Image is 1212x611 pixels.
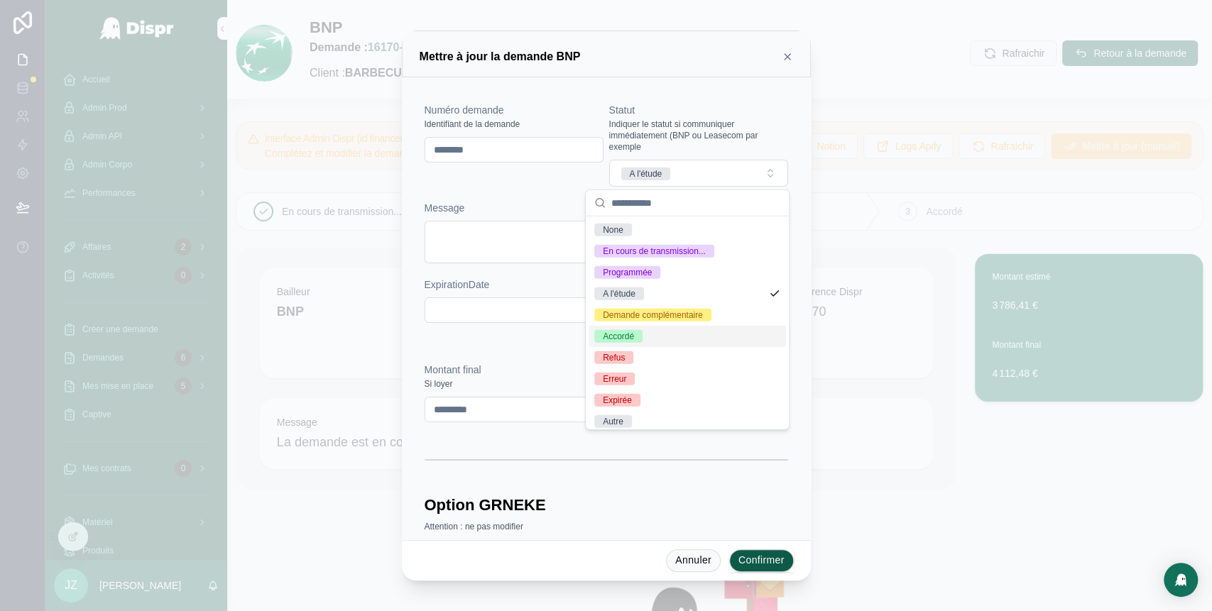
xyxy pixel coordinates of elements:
[609,104,635,116] span: Statut
[603,330,634,343] div: Accordé
[603,309,703,321] div: Demande complémentaire
[425,202,465,214] span: Message
[425,495,546,517] h1: Option GRNEKE
[425,119,520,130] span: Identifiant de la demande
[630,167,662,180] div: A l'étude
[425,364,481,375] span: Montant final
[603,224,623,236] div: None
[603,394,632,407] div: Expirée
[425,279,490,290] span: ExpirationDate
[729,549,794,572] button: Confirmer
[586,216,789,429] div: Suggestions
[425,378,453,390] span: Si loyer
[425,521,523,532] span: Attention : ne pas modifier
[609,119,788,153] span: Indiquer le statut si communiquer immédiatement (BNP ou Leasecom par exemple
[603,351,625,364] div: Refus
[420,48,581,65] h3: Mettre à jour la demande BNP
[609,160,788,187] button: Select Button
[603,373,626,385] div: Erreur
[603,245,706,258] div: En cours de transmission...
[603,287,635,300] div: A l'étude
[666,549,721,572] button: Annuler
[603,415,623,428] div: Autre
[425,104,504,116] span: Numéro demande
[603,266,652,279] div: Programmée
[1164,563,1198,597] div: Open Intercom Messenger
